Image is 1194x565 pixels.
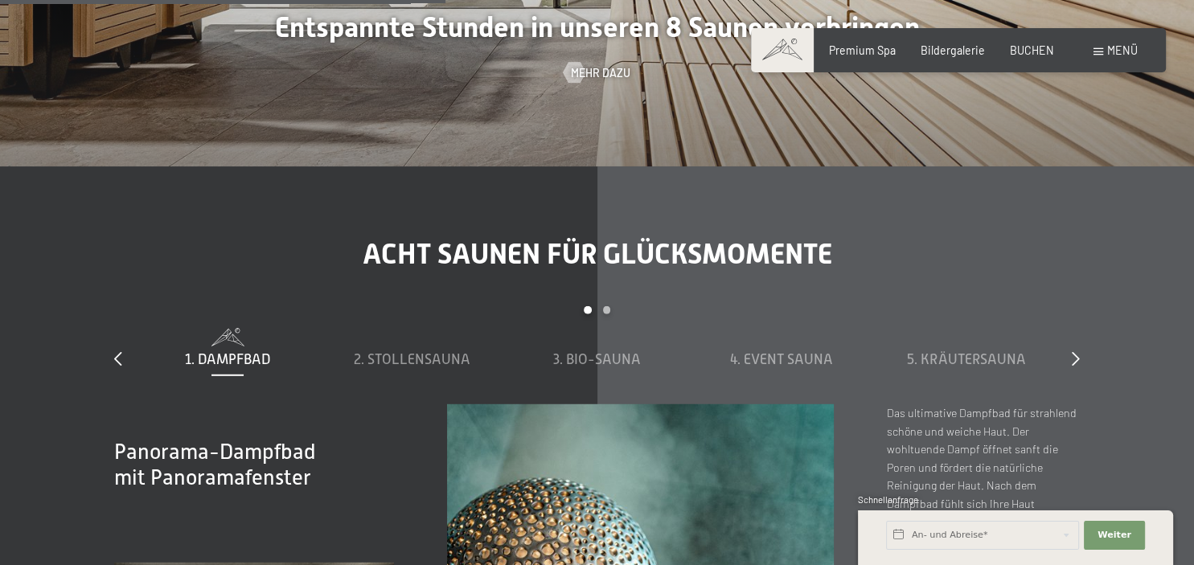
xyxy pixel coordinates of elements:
a: Bildergalerie [921,43,985,57]
div: Carousel Page 2 [603,306,611,314]
span: Einwilligung Marketing* [441,321,574,337]
span: 1. Dampfbad [185,351,270,367]
span: 1 [856,530,860,542]
a: Premium Spa [829,43,896,57]
span: 2. Stollensauna [354,351,470,367]
span: Acht Saunen für Glücksmomente [363,237,832,270]
span: 5. Kräutersauna [907,351,1025,367]
div: Carousel Pagination [135,306,1058,328]
span: Schnellanfrage [858,494,918,505]
span: 3. Bio-Sauna [553,351,641,367]
span: Panorama-Dampfbad mit Panoramafenster [114,440,316,489]
a: BUCHEN [1010,43,1054,57]
span: Mehr dazu [571,65,630,81]
div: Carousel Page 1 (Current Slide) [584,306,592,314]
p: Das ultimative Dampfbad für strahlend schöne und weiche Haut. Der wohltuende Dampf öffnet sanft d... [887,404,1080,531]
span: Menü [1107,43,1138,57]
button: Weiter [1084,521,1145,550]
span: Weiter [1098,529,1131,542]
span: 4. Event Sauna [730,351,833,367]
